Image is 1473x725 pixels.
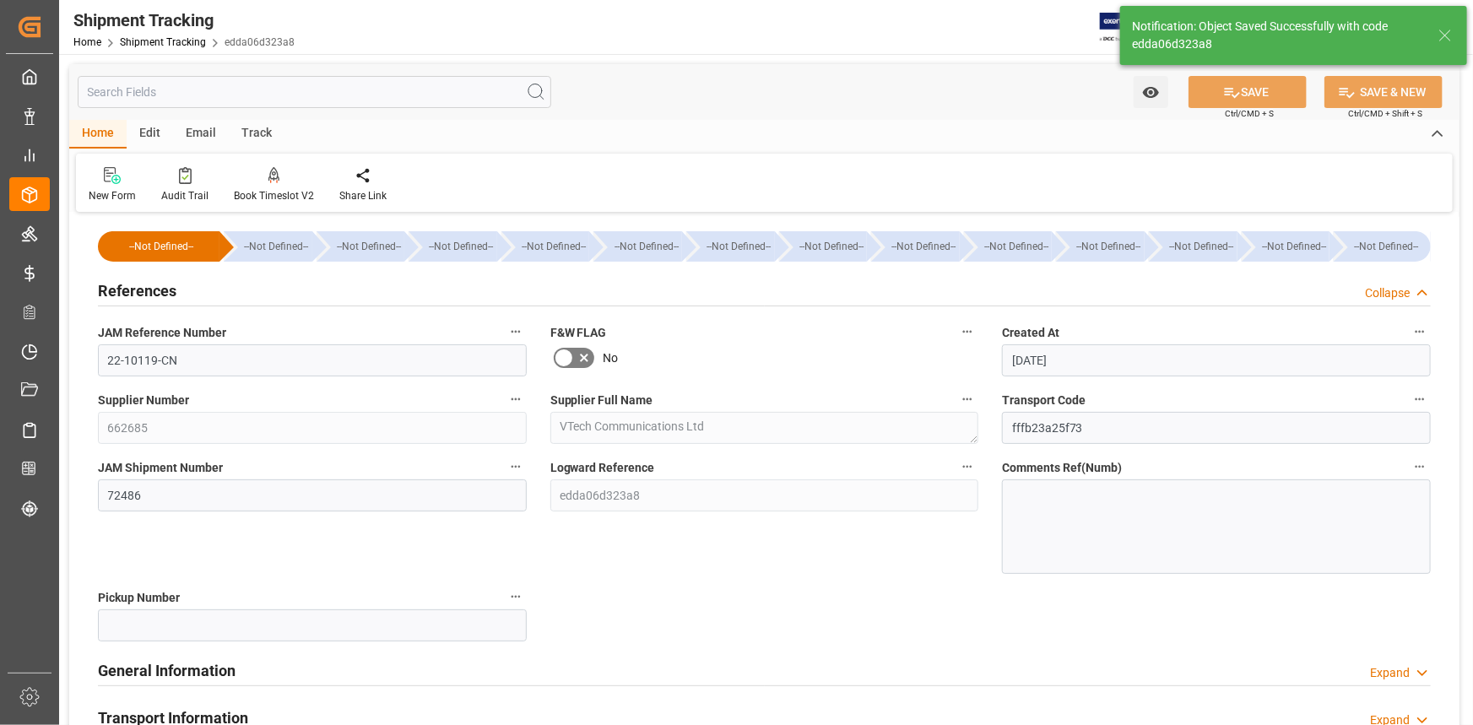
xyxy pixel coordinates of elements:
div: Expand [1370,664,1410,682]
div: --Not Defined-- [1259,231,1330,262]
span: F&W FLAG [550,324,607,342]
div: --Not Defined-- [686,231,775,262]
button: Created At [1409,321,1431,343]
button: Logward Reference [956,456,978,478]
div: --Not Defined-- [501,231,590,262]
button: JAM Reference Number [505,321,527,343]
div: --Not Defined-- [115,231,208,262]
div: --Not Defined-- [317,231,405,262]
button: Transport Code [1409,388,1431,410]
textarea: VTech Communications Ltd [550,412,979,444]
div: --Not Defined-- [224,231,312,262]
span: Comments Ref(Numb) [1002,459,1122,477]
div: Home [69,120,127,149]
div: --Not Defined-- [1149,231,1237,262]
div: --Not Defined-- [703,231,775,262]
span: Created At [1002,324,1059,342]
div: Shipment Tracking [73,8,295,33]
button: JAM Shipment Number [505,456,527,478]
div: --Not Defined-- [593,231,682,262]
div: Collapse [1365,284,1410,302]
button: open menu [1134,76,1168,108]
span: Logward Reference [550,459,655,477]
div: --Not Defined-- [98,231,219,262]
span: Pickup Number [98,589,180,607]
a: Home [73,36,101,48]
span: No [604,349,619,367]
input: DD-MM-YYYY [1002,344,1431,376]
div: --Not Defined-- [981,231,1053,262]
div: --Not Defined-- [871,231,960,262]
div: --Not Defined-- [518,231,590,262]
span: JAM Shipment Number [98,459,223,477]
img: Exertis%20JAM%20-%20Email%20Logo.jpg_1722504956.jpg [1100,13,1158,42]
div: --Not Defined-- [1351,231,1422,262]
span: Supplier Full Name [550,392,653,409]
span: Transport Code [1002,392,1086,409]
div: --Not Defined-- [1166,231,1237,262]
button: SAVE & NEW [1324,76,1443,108]
span: Ctrl/CMD + Shift + S [1348,107,1422,120]
div: --Not Defined-- [1056,231,1145,262]
div: --Not Defined-- [610,231,682,262]
div: --Not Defined-- [1334,231,1431,262]
div: New Form [89,188,136,203]
div: Track [229,120,284,149]
button: Pickup Number [505,586,527,608]
span: Supplier Number [98,392,189,409]
div: --Not Defined-- [409,231,497,262]
button: Comments Ref(Numb) [1409,456,1431,478]
button: Supplier Number [505,388,527,410]
button: SAVE [1189,76,1307,108]
a: Shipment Tracking [120,36,206,48]
div: Share Link [339,188,387,203]
span: Ctrl/CMD + S [1225,107,1274,120]
div: Email [173,120,229,149]
div: --Not Defined-- [1242,231,1330,262]
h2: General Information [98,659,236,682]
h2: References [98,279,176,302]
div: Audit Trail [161,188,208,203]
button: F&W FLAG [956,321,978,343]
button: Supplier Full Name [956,388,978,410]
div: --Not Defined-- [964,231,1053,262]
div: --Not Defined-- [1073,231,1145,262]
div: --Not Defined-- [779,231,868,262]
span: JAM Reference Number [98,324,226,342]
div: --Not Defined-- [425,231,497,262]
div: --Not Defined-- [241,231,312,262]
div: --Not Defined-- [333,231,405,262]
div: Book Timeslot V2 [234,188,314,203]
input: Search Fields [78,76,551,108]
div: --Not Defined-- [796,231,868,262]
div: Edit [127,120,173,149]
div: Notification: Object Saved Successfully with code edda06d323a8 [1132,18,1422,53]
div: --Not Defined-- [888,231,960,262]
